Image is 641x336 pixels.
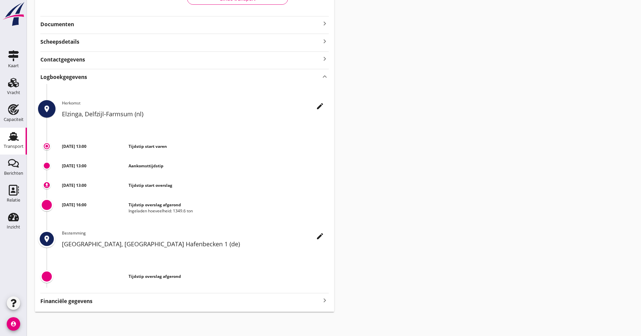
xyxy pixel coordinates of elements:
div: Relatie [7,198,20,202]
h2: [GEOGRAPHIC_DATA], [GEOGRAPHIC_DATA] Hafenbecken 1 (de) [62,240,329,249]
strong: Tijdstip overslag afgerond [129,202,181,208]
div: Inzicht [7,225,20,229]
h2: Elzinga, Delfzijl-Farmsum (nl) [62,110,329,119]
i: keyboard_arrow_right [321,19,329,28]
div: Berichten [4,171,23,175]
i: place [43,105,51,113]
div: Capaciteit [4,117,24,122]
strong: Tijdstip overslag afgerond [129,274,181,279]
strong: Financiële gegevens [40,297,93,305]
strong: Logboekgegevens [40,73,87,81]
strong: [DATE] 13:00 [62,163,86,169]
img: logo-small.a267ee39.svg [1,2,26,27]
span: Herkomst [62,100,80,106]
i: account_circle [7,317,20,331]
span: Bestemming [62,230,86,236]
div: Transport [4,144,24,149]
strong: Tijdstip start overslag [129,182,172,188]
strong: [DATE] 16:00 [62,202,86,208]
i: keyboard_arrow_right [321,296,329,305]
i: keyboard_arrow_up [321,72,329,81]
div: Ingeladen hoeveelheid: 1349.6 ton [129,208,328,214]
div: Vracht [7,90,20,95]
i: keyboard_arrow_right [321,54,329,64]
i: download [44,182,49,188]
strong: Contactgegevens [40,56,85,64]
strong: Documenten [40,20,321,28]
strong: Aankomsttijdstip [129,163,164,169]
i: place [43,235,51,243]
div: Kaart [8,64,19,68]
i: trip_origin [44,143,49,149]
strong: [DATE] 13:00 [62,143,86,149]
i: keyboard_arrow_right [321,37,329,46]
strong: Tijdstip start varen [129,143,167,149]
i: edit [316,232,324,240]
strong: [DATE] 13:00 [62,182,86,188]
strong: Scheepsdetails [40,38,79,46]
i: edit [316,102,324,110]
